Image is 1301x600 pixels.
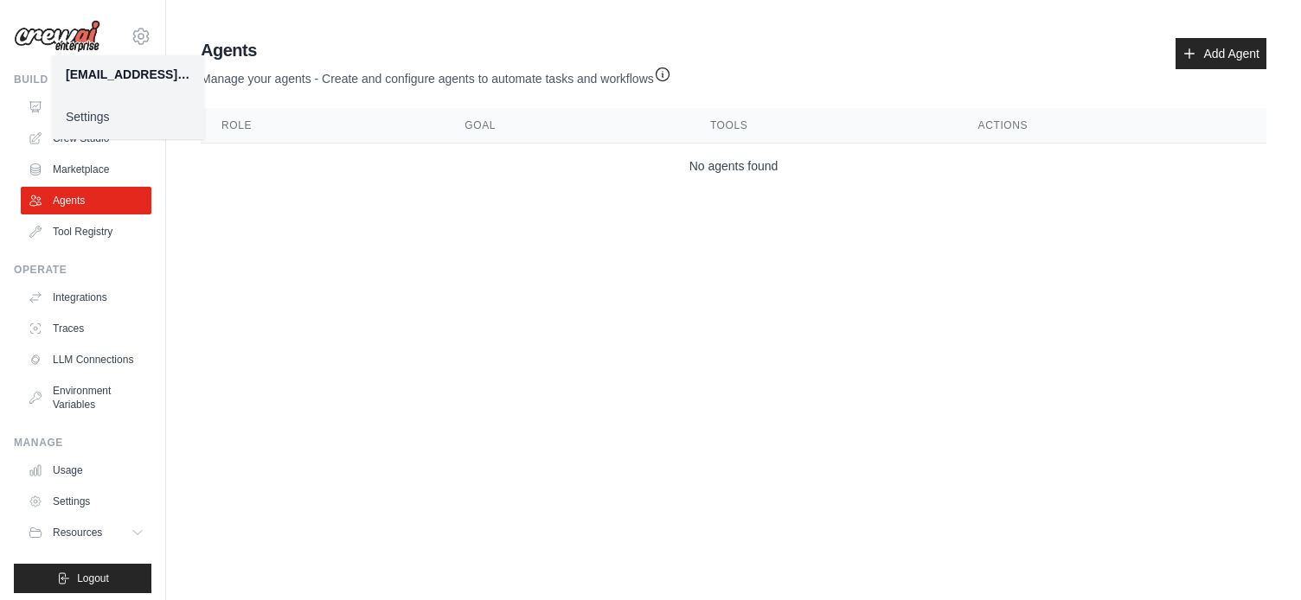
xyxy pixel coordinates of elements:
[21,284,151,311] a: Integrations
[201,144,1266,189] td: No agents found
[21,187,151,214] a: Agents
[77,571,109,585] span: Logout
[21,156,151,183] a: Marketplace
[14,564,151,593] button: Logout
[66,66,190,83] div: [EMAIL_ADDRESS][DOMAIN_NAME]
[14,263,151,277] div: Operate
[21,519,151,546] button: Resources
[21,218,151,246] a: Tool Registry
[689,108,958,144] th: Tools
[1176,38,1266,69] a: Add Agent
[201,38,671,62] h2: Agents
[21,93,151,121] a: Automations
[53,526,102,539] span: Resources
[444,108,689,144] th: Goal
[21,315,151,342] a: Traces
[14,436,151,450] div: Manage
[21,377,151,418] a: Environment Variables
[21,456,151,484] a: Usage
[21,124,151,152] a: Crew Studio
[14,20,100,53] img: Logo
[201,62,671,87] p: Manage your agents - Create and configure agents to automate tasks and workflows
[14,73,151,86] div: Build
[21,488,151,515] a: Settings
[201,108,444,144] th: Role
[958,108,1266,144] th: Actions
[52,101,204,132] a: Settings
[21,346,151,373] a: LLM Connections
